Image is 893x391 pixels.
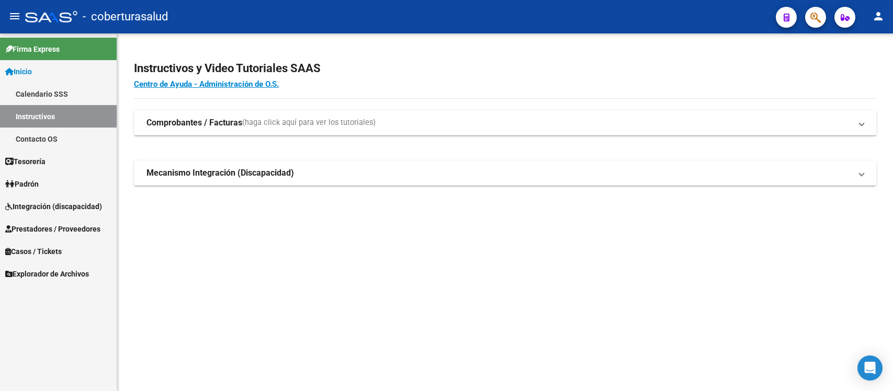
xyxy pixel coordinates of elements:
[5,43,60,55] span: Firma Express
[134,59,876,78] h2: Instructivos y Video Tutoriales SAAS
[242,117,376,129] span: (haga click aquí para ver los tutoriales)
[5,178,39,190] span: Padrón
[5,201,102,212] span: Integración (discapacidad)
[134,110,876,135] mat-expansion-panel-header: Comprobantes / Facturas(haga click aquí para ver los tutoriales)
[134,79,279,89] a: Centro de Ayuda - Administración de O.S.
[857,355,883,381] div: Open Intercom Messenger
[872,10,885,22] mat-icon: person
[134,160,876,186] mat-expansion-panel-header: Mecanismo Integración (Discapacidad)
[146,117,242,129] strong: Comprobantes / Facturas
[5,223,100,235] span: Prestadores / Proveedores
[5,66,32,77] span: Inicio
[146,167,294,179] strong: Mecanismo Integración (Discapacidad)
[5,246,62,257] span: Casos / Tickets
[83,5,168,28] span: - coberturasalud
[5,268,89,280] span: Explorador de Archivos
[8,10,21,22] mat-icon: menu
[5,156,46,167] span: Tesorería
